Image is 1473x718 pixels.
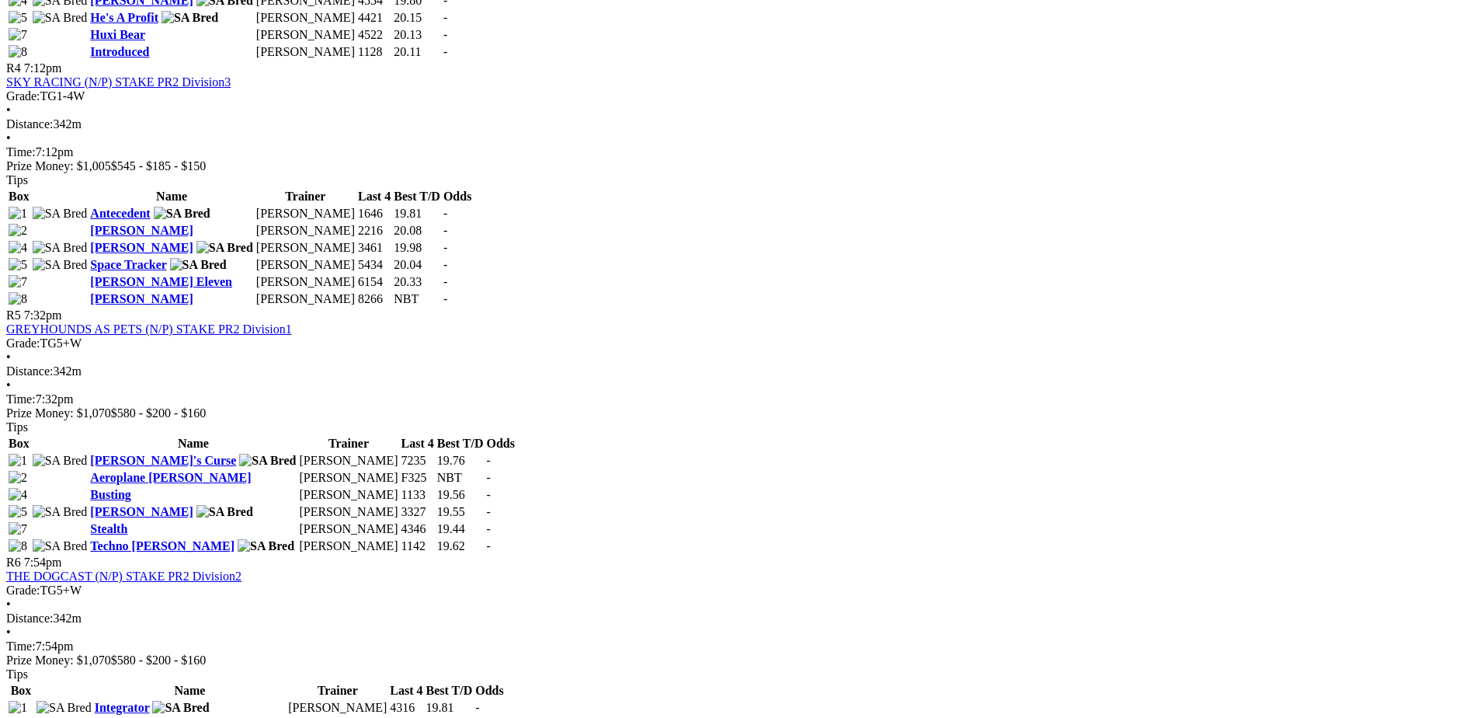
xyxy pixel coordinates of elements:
[6,584,1467,598] div: TG5+W
[486,488,490,501] span: -
[255,27,356,43] td: [PERSON_NAME]
[90,258,166,271] a: Space Tracker
[443,28,447,41] span: -
[298,453,398,469] td: [PERSON_NAME]
[6,145,36,159] span: Time:
[443,189,472,204] th: Odds
[486,505,490,518] span: -
[6,350,11,364] span: •
[486,454,490,467] span: -
[9,11,27,25] img: 5
[401,436,435,451] th: Last 4
[9,45,27,59] img: 8
[6,392,1467,406] div: 7:32pm
[90,275,232,288] a: [PERSON_NAME] Eleven
[443,11,447,24] span: -
[426,700,474,716] td: 19.81
[89,189,254,204] th: Name
[9,190,30,203] span: Box
[6,131,11,145] span: •
[6,336,40,350] span: Grade:
[298,487,398,503] td: [PERSON_NAME]
[24,308,62,322] span: 7:32pm
[393,189,441,204] th: Best T/D
[239,454,296,468] img: SA Bred
[33,241,88,255] img: SA Bred
[6,173,28,186] span: Tips
[436,453,485,469] td: 19.76
[90,224,193,237] a: [PERSON_NAME]
[9,539,27,553] img: 8
[436,470,485,486] td: NBT
[111,406,207,420] span: $580 - $200 - $160
[255,240,356,256] td: [PERSON_NAME]
[393,223,441,239] td: 20.08
[6,392,36,406] span: Time:
[94,683,287,699] th: Name
[90,207,150,220] a: Antecedent
[90,505,193,518] a: [PERSON_NAME]
[287,700,387,716] td: [PERSON_NAME]
[6,654,1467,667] div: Prize Money: $1,070
[6,640,1467,654] div: 7:54pm
[393,257,441,273] td: 20.04
[11,684,32,697] span: Box
[9,471,27,485] img: 2
[24,61,62,75] span: 7:12pm
[90,11,158,24] a: He's A Profit
[6,556,21,569] span: R6
[9,292,27,306] img: 8
[24,556,62,569] span: 7:54pm
[443,224,447,237] span: -
[401,521,435,537] td: 4346
[6,612,53,625] span: Distance:
[6,117,53,131] span: Distance:
[393,206,441,221] td: 19.81
[298,504,398,520] td: [PERSON_NAME]
[6,159,1467,173] div: Prize Money: $1,005
[6,667,28,681] span: Tips
[6,89,1467,103] div: TG1-4W
[443,292,447,305] span: -
[111,654,207,667] span: $580 - $200 - $160
[486,522,490,535] span: -
[6,336,1467,350] div: TG5+W
[357,10,391,26] td: 4421
[401,453,435,469] td: 7235
[357,206,391,221] td: 1646
[9,437,30,450] span: Box
[436,504,485,520] td: 19.55
[443,45,447,58] span: -
[255,274,356,290] td: [PERSON_NAME]
[36,701,92,715] img: SA Bred
[6,584,40,597] span: Grade:
[6,420,28,434] span: Tips
[255,206,356,221] td: [PERSON_NAME]
[154,207,210,221] img: SA Bred
[162,11,218,25] img: SA Bred
[393,10,441,26] td: 20.15
[6,640,36,653] span: Time:
[6,406,1467,420] div: Prize Money: $1,070
[357,189,391,204] th: Last 4
[393,291,441,307] td: NBT
[33,207,88,221] img: SA Bred
[436,521,485,537] td: 19.44
[485,436,515,451] th: Odds
[255,10,356,26] td: [PERSON_NAME]
[401,470,435,486] td: F325
[6,145,1467,159] div: 7:12pm
[357,44,391,60] td: 1128
[6,89,40,103] span: Grade:
[255,189,356,204] th: Trainer
[357,291,391,307] td: 8266
[6,570,241,583] a: THE DOGCAST (N/P) STAKE PR2 Division2
[357,274,391,290] td: 6154
[90,539,234,552] a: Techno [PERSON_NAME]
[90,292,193,305] a: [PERSON_NAME]
[357,223,391,239] td: 2216
[6,364,53,378] span: Distance:
[238,539,294,553] img: SA Bred
[298,538,398,554] td: [PERSON_NAME]
[255,291,356,307] td: [PERSON_NAME]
